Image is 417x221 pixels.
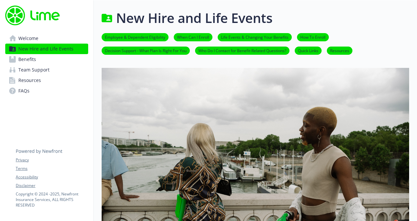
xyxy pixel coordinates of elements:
[18,44,73,54] span: New Hire and Life Events
[18,86,30,96] span: FAQs
[102,34,169,40] a: Employee & Dependent Eligibility
[297,34,329,40] a: How To Enroll
[195,47,289,53] a: Who Do I Contact for Benefit-Related Questions?
[5,33,88,44] a: Welcome
[295,47,322,53] a: Quick Links
[5,54,88,65] a: Benefits
[18,33,38,44] span: Welcome
[16,191,88,208] p: Copyright © 2024 - 2025 , Newfront Insurance Services, ALL RIGHTS RESERVED
[5,44,88,54] a: New Hire and Life Events
[18,75,41,86] span: Resources
[5,75,88,86] a: Resources
[16,166,88,171] a: Terms
[327,47,352,53] a: Resources
[18,65,50,75] span: Team Support
[116,8,272,28] h1: New Hire and Life Events
[174,34,212,40] a: When Can I Enroll
[16,174,88,180] a: Accessibility
[16,183,88,189] a: Disclaimer
[5,86,88,96] a: FAQs
[5,65,88,75] a: Team Support
[102,47,190,53] a: Decision Support - What Plan Is Right For You
[16,157,88,163] a: Privacy
[218,34,292,40] a: Life Events & Changing Your Benefits
[18,54,36,65] span: Benefits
